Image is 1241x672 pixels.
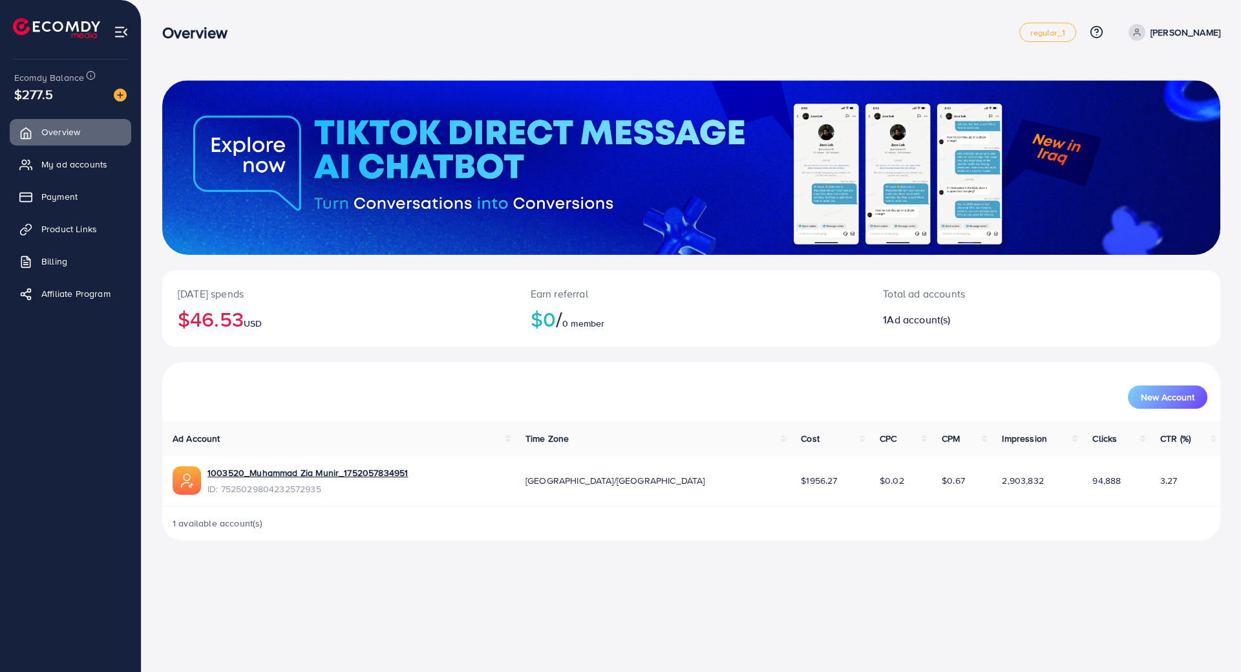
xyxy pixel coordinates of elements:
[1123,24,1220,41] a: [PERSON_NAME]
[801,432,820,445] span: Cost
[942,432,960,445] span: CPM
[114,25,129,39] img: menu
[562,317,604,330] span: 0 member
[41,222,97,235] span: Product Links
[1092,432,1117,445] span: Clicks
[531,286,853,301] p: Earn referral
[10,248,131,274] a: Billing
[41,255,67,268] span: Billing
[41,190,78,203] span: Payment
[1151,25,1220,40] p: [PERSON_NAME]
[880,432,896,445] span: CPC
[41,158,107,171] span: My ad accounts
[178,307,500,331] h2: $46.53
[10,184,131,210] a: Payment
[13,18,100,38] img: logo
[887,312,950,327] span: Ad account(s)
[1160,432,1191,445] span: CTR (%)
[10,216,131,242] a: Product Links
[207,466,408,479] a: 1003520_Muhammad Zia Munir_1752057834951
[1092,474,1121,487] span: 94,888
[556,304,562,334] span: /
[883,286,1116,301] p: Total ad accounts
[14,71,84,84] span: Ecomdy Balance
[14,85,53,103] span: $277.5
[114,89,127,102] img: image
[10,281,131,307] a: Affiliate Program
[1141,393,1194,402] span: New Account
[10,151,131,177] a: My ad accounts
[525,432,569,445] span: Time Zone
[10,119,131,145] a: Overview
[1128,385,1207,409] button: New Account
[1002,432,1047,445] span: Impression
[41,287,111,300] span: Affiliate Program
[162,23,238,42] h3: Overview
[1030,28,1065,37] span: regular_1
[801,474,837,487] span: $1956.27
[525,474,705,487] span: [GEOGRAPHIC_DATA]/[GEOGRAPHIC_DATA]
[244,317,262,330] span: USD
[880,474,904,487] span: $0.02
[41,125,80,138] span: Overview
[883,314,1116,326] h2: 1
[173,432,220,445] span: Ad Account
[207,482,408,495] span: ID: 7525029804232572935
[1019,23,1076,42] a: regular_1
[178,286,500,301] p: [DATE] spends
[173,517,263,530] span: 1 available account(s)
[942,474,965,487] span: $0.67
[173,466,201,495] img: ic-ads-acc.e4c84228.svg
[1160,474,1178,487] span: 3.27
[531,307,853,331] h2: $0
[1002,474,1043,487] span: 2,903,832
